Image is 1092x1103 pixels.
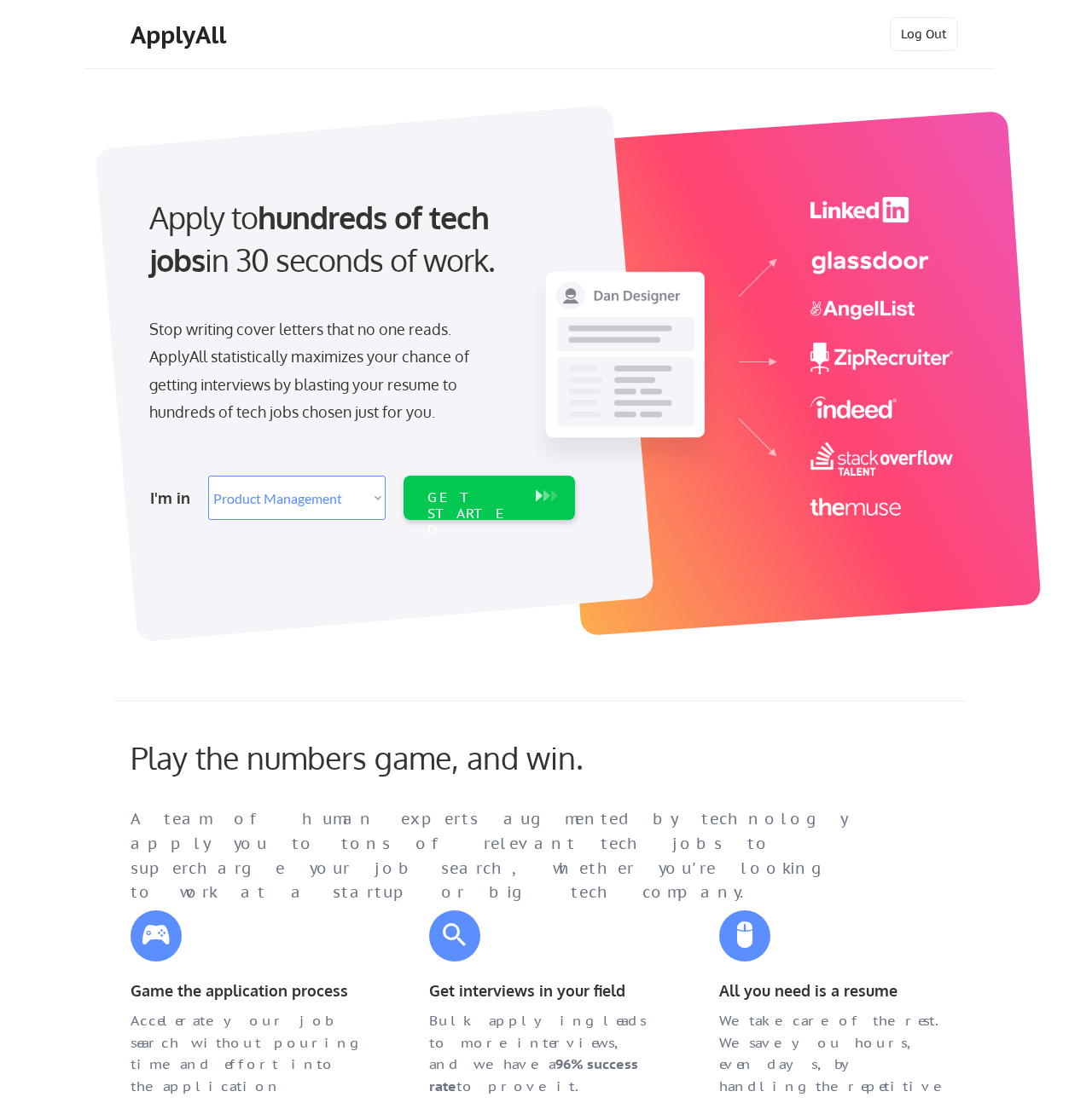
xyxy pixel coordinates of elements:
div: Bulk applying leads to more interviews, and we have a to prove it. [429,1010,659,1097]
div: I'm in [150,484,198,511]
div: Stop writing cover letters that no one reads. ApplyAll statistically maximizes your chance of get... [149,315,500,426]
div: Apply to in 30 seconds of work. [149,196,568,282]
strong: hundreds of tech jobs [149,198,497,279]
div: A team of human experts augmented by technology apply you to tons of relevant tech jobs to superc... [131,807,881,905]
div: Game the application process [131,979,361,1003]
div: ApplyAll [131,20,231,49]
div: All you need is a resume [719,979,950,1003]
strong: 96% success rate [429,1055,642,1094]
div: Get interviews in your field [429,979,659,1003]
div: Play the numbers game, and win. [131,739,659,776]
div: GET STARTED [427,489,519,539]
button: Log Out [890,17,958,51]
